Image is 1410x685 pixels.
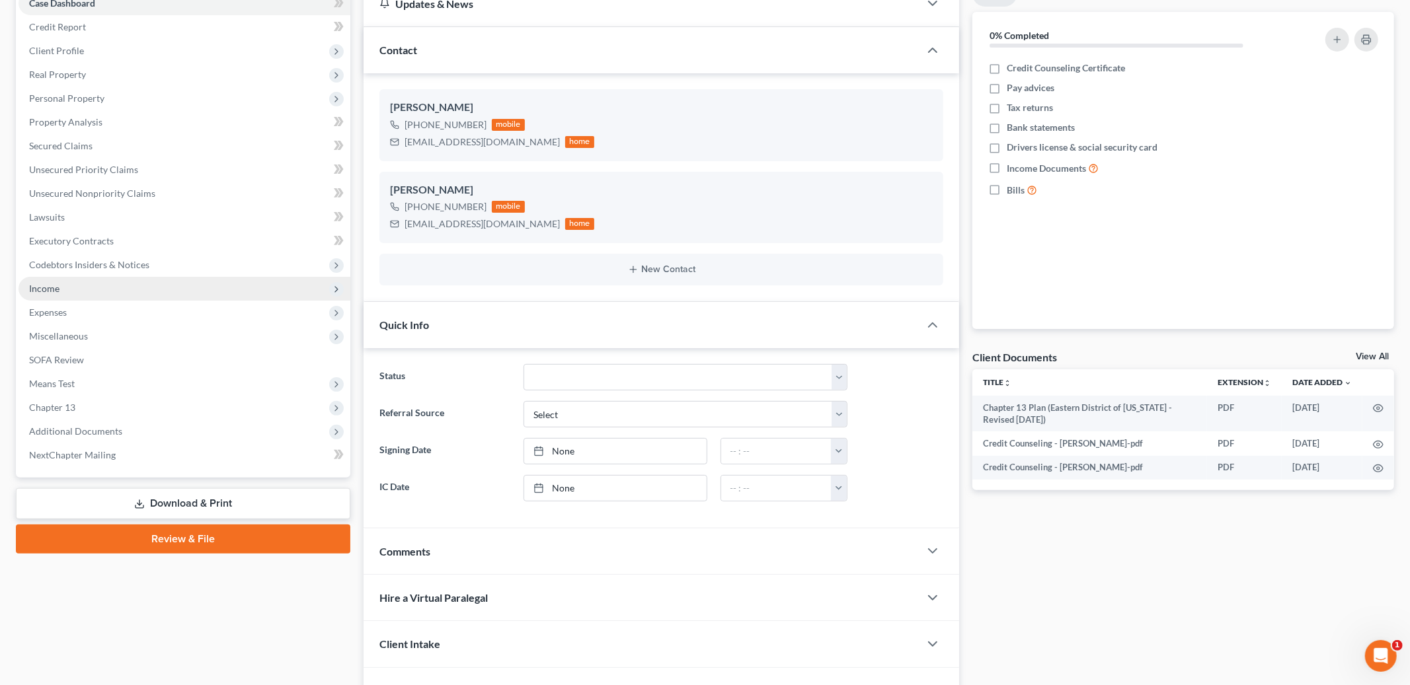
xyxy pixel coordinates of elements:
[19,110,350,134] a: Property Analysis
[29,188,155,199] span: Unsecured Nonpriority Claims
[19,15,350,39] a: Credit Report
[379,44,417,56] span: Contact
[990,30,1049,41] strong: 0% Completed
[565,218,594,230] div: home
[1207,456,1282,480] td: PDF
[972,396,1207,432] td: Chapter 13 Plan (Eastern District of [US_STATE] - Revised [DATE])
[29,140,93,151] span: Secured Claims
[29,283,59,294] span: Income
[1007,81,1054,94] span: Pay advices
[29,116,102,127] span: Property Analysis
[1392,640,1403,651] span: 1
[1282,456,1362,480] td: [DATE]
[972,431,1207,455] td: Credit Counseling - [PERSON_NAME]-pdf
[19,205,350,229] a: Lawsuits
[29,21,86,32] span: Credit Report
[29,45,84,56] span: Client Profile
[390,100,933,116] div: [PERSON_NAME]
[721,476,832,501] input: -- : --
[29,235,114,246] span: Executory Contracts
[1207,431,1282,455] td: PDF
[19,182,350,205] a: Unsecured Nonpriority Claims
[524,439,706,464] a: None
[1292,377,1352,387] a: Date Added expand_more
[405,200,487,213] div: [PHONE_NUMBER]
[29,211,65,223] span: Lawsuits
[721,439,832,464] input: -- : --
[390,182,933,198] div: [PERSON_NAME]
[492,201,525,213] div: mobile
[1003,379,1011,387] i: unfold_more
[390,264,933,275] button: New Contact
[1356,352,1389,361] a: View All
[1007,61,1125,75] span: Credit Counseling Certificate
[1365,640,1397,672] iframe: Intercom live chat
[1263,379,1271,387] i: unfold_more
[29,354,84,365] span: SOFA Review
[492,119,525,131] div: mobile
[29,259,149,270] span: Codebtors Insiders & Notices
[29,402,75,413] span: Chapter 13
[373,401,517,427] label: Referral Source
[972,350,1057,364] div: Client Documents
[1007,141,1157,154] span: Drivers license & social security card
[1007,184,1025,197] span: Bills
[19,134,350,158] a: Secured Claims
[405,135,560,149] div: [EMAIL_ADDRESS][DOMAIN_NAME]
[1282,396,1362,432] td: [DATE]
[29,425,122,437] span: Additional Documents
[16,524,350,554] a: Review & File
[29,164,138,175] span: Unsecured Priority Claims
[29,330,88,342] span: Miscellaneous
[1007,101,1053,114] span: Tax returns
[1007,162,1086,175] span: Income Documents
[29,69,86,80] span: Real Property
[1218,377,1271,387] a: Extensionunfold_more
[1282,431,1362,455] td: [DATE]
[19,158,350,182] a: Unsecured Priority Claims
[29,306,67,318] span: Expenses
[1207,396,1282,432] td: PDF
[29,449,116,460] span: NextChapter Mailing
[405,118,487,131] div: [PHONE_NUMBER]
[379,591,488,604] span: Hire a Virtual Paralegal
[405,217,560,231] div: [EMAIL_ADDRESS][DOMAIN_NAME]
[29,92,104,104] span: Personal Property
[29,378,75,389] span: Means Test
[524,476,706,501] a: None
[565,136,594,148] div: home
[19,443,350,467] a: NextChapter Mailing
[1007,121,1075,134] span: Bank statements
[19,229,350,253] a: Executory Contracts
[972,456,1207,480] td: Credit Counseling - [PERSON_NAME]-pdf
[1344,379,1352,387] i: expand_more
[16,488,350,519] a: Download & Print
[373,475,517,501] label: IC Date
[19,348,350,372] a: SOFA Review
[379,637,440,650] span: Client Intake
[379,318,429,331] span: Quick Info
[373,364,517,390] label: Status
[983,377,1011,387] a: Titleunfold_more
[379,545,430,558] span: Comments
[373,438,517,464] label: Signing Date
